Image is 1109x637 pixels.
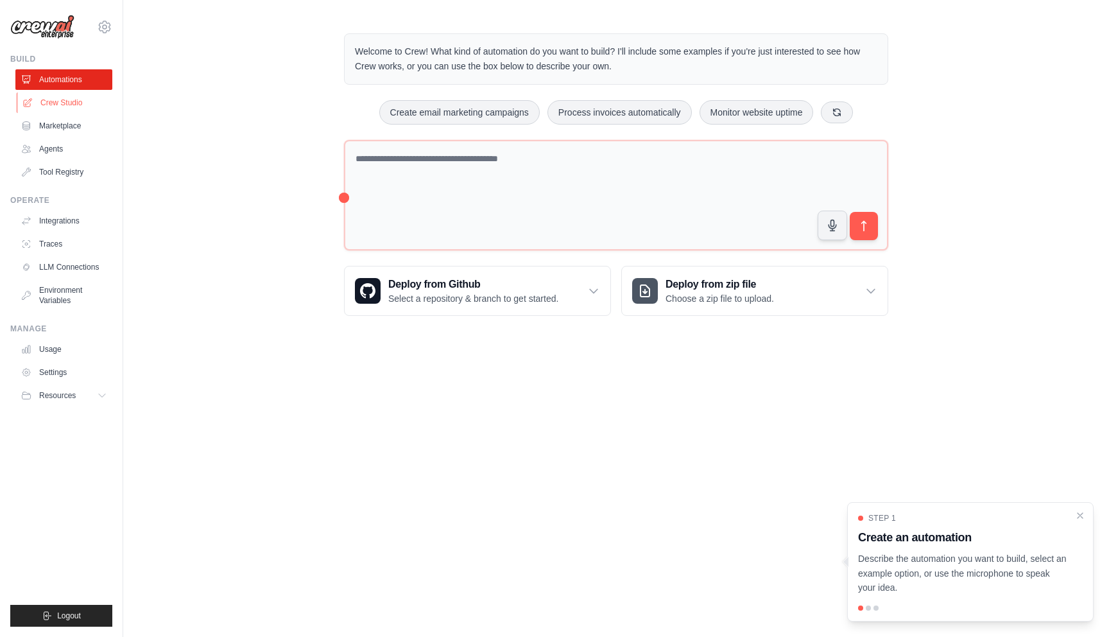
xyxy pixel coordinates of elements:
[15,162,112,182] a: Tool Registry
[15,69,112,90] a: Automations
[15,257,112,277] a: LLM Connections
[700,100,814,125] button: Monitor website uptime
[10,54,112,64] div: Build
[1075,510,1085,521] button: Close walkthrough
[10,15,74,39] img: Logo
[15,139,112,159] a: Agents
[858,528,1067,546] h3: Create an automation
[355,44,877,74] p: Welcome to Crew! What kind of automation do you want to build? I'll include some examples if you'...
[15,116,112,136] a: Marketplace
[10,324,112,334] div: Manage
[547,100,692,125] button: Process invoices automatically
[15,280,112,311] a: Environment Variables
[15,362,112,383] a: Settings
[15,339,112,360] a: Usage
[10,605,112,627] button: Logout
[1045,575,1109,637] iframe: Chat Widget
[57,611,81,621] span: Logout
[666,277,774,292] h3: Deploy from zip file
[666,292,774,305] p: Choose a zip file to upload.
[15,385,112,406] button: Resources
[15,211,112,231] a: Integrations
[388,277,558,292] h3: Deploy from Github
[15,234,112,254] a: Traces
[17,92,114,113] a: Crew Studio
[868,513,896,523] span: Step 1
[388,292,558,305] p: Select a repository & branch to get started.
[379,100,540,125] button: Create email marketing campaigns
[39,390,76,401] span: Resources
[858,552,1067,595] p: Describe the automation you want to build, select an example option, or use the microphone to spe...
[10,195,112,205] div: Operate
